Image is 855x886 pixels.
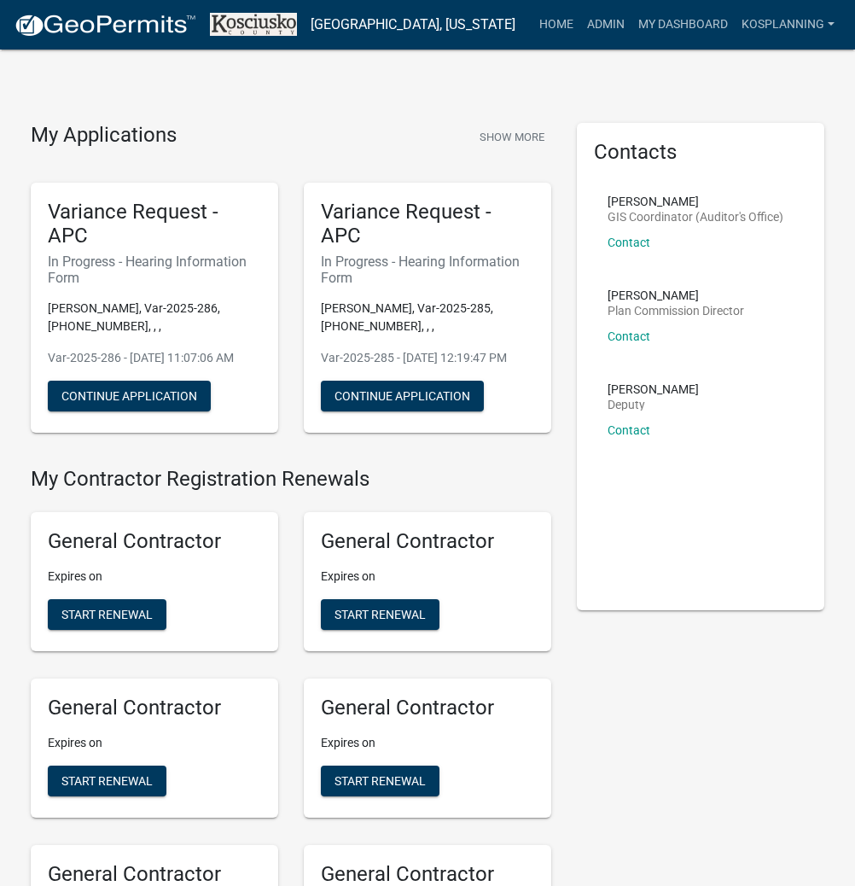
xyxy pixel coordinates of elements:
[48,568,261,586] p: Expires on
[321,254,534,286] h6: In Progress - Hearing Information Form
[48,381,211,411] button: Continue Application
[608,383,699,395] p: [PERSON_NAME]
[321,568,534,586] p: Expires on
[321,200,534,249] h5: Variance Request - APC
[321,696,534,720] h5: General Contractor
[608,236,650,249] a: Contact
[532,9,580,41] a: Home
[61,773,153,787] span: Start Renewal
[321,599,439,630] button: Start Renewal
[31,123,177,149] h4: My Applications
[48,599,166,630] button: Start Renewal
[48,254,261,286] h6: In Progress - Hearing Information Form
[608,399,699,411] p: Deputy
[61,608,153,621] span: Start Renewal
[48,200,261,249] h5: Variance Request - APC
[594,140,807,165] h5: Contacts
[321,381,484,411] button: Continue Application
[321,349,534,367] p: Var-2025-285 - [DATE] 12:19:47 PM
[48,734,261,752] p: Expires on
[48,349,261,367] p: Var-2025-286 - [DATE] 11:07:06 AM
[48,766,166,796] button: Start Renewal
[608,305,744,317] p: Plan Commission Director
[608,423,650,437] a: Contact
[48,300,261,335] p: [PERSON_NAME], Var-2025-286, [PHONE_NUMBER], , ,
[321,734,534,752] p: Expires on
[580,9,631,41] a: Admin
[210,13,297,36] img: Kosciusko County, Indiana
[48,696,261,720] h5: General Contractor
[608,289,744,301] p: [PERSON_NAME]
[608,329,650,343] a: Contact
[735,9,841,41] a: kosplanning
[321,529,534,554] h5: General Contractor
[334,773,426,787] span: Start Renewal
[608,211,783,223] p: GIS Coordinator (Auditor's Office)
[608,195,783,207] p: [PERSON_NAME]
[473,123,551,151] button: Show More
[321,766,439,796] button: Start Renewal
[631,9,735,41] a: My Dashboard
[31,467,551,492] h4: My Contractor Registration Renewals
[48,529,261,554] h5: General Contractor
[321,300,534,335] p: [PERSON_NAME], Var-2025-285, [PHONE_NUMBER], , ,
[311,10,515,39] a: [GEOGRAPHIC_DATA], [US_STATE]
[334,608,426,621] span: Start Renewal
